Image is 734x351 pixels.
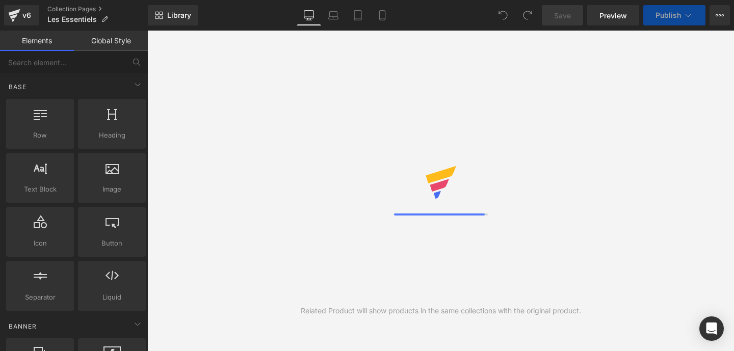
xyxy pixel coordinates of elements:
[81,292,143,303] span: Liquid
[301,305,581,316] div: Related Product will show products in the same collections with the original product.
[643,5,705,25] button: Publish
[346,5,370,25] a: Tablet
[81,130,143,141] span: Heading
[9,184,71,195] span: Text Block
[47,5,148,13] a: Collection Pages
[4,5,39,25] a: v6
[167,11,191,20] span: Library
[493,5,513,25] button: Undo
[9,292,71,303] span: Separator
[47,15,97,23] span: Les Essentiels
[656,11,681,19] span: Publish
[9,130,71,141] span: Row
[20,9,33,22] div: v6
[517,5,538,25] button: Redo
[81,184,143,195] span: Image
[599,10,627,21] span: Preview
[81,238,143,249] span: Button
[370,5,395,25] a: Mobile
[74,31,148,51] a: Global Style
[297,5,321,25] a: Desktop
[554,10,571,21] span: Save
[8,82,28,92] span: Base
[321,5,346,25] a: Laptop
[710,5,730,25] button: More
[8,321,38,331] span: Banner
[587,5,639,25] a: Preview
[148,5,198,25] a: New Library
[699,316,724,341] div: Open Intercom Messenger
[9,238,71,249] span: Icon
